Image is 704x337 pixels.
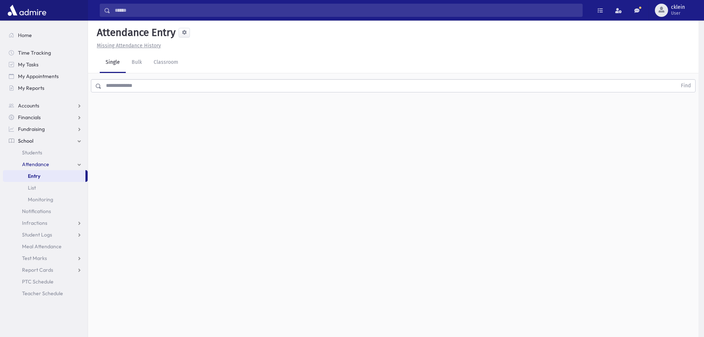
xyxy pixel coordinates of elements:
u: Missing Attendance History [97,43,161,49]
span: Students [22,149,42,156]
span: Financials [18,114,41,121]
span: My Tasks [18,61,38,68]
span: Test Marks [22,255,47,261]
span: Monitoring [28,196,53,203]
button: Find [676,80,695,92]
a: Students [3,147,88,158]
span: PTC Schedule [22,278,54,285]
span: Teacher Schedule [22,290,63,297]
a: School [3,135,88,147]
span: Infractions [22,220,47,226]
a: My Reports [3,82,88,94]
a: Fundraising [3,123,88,135]
a: Entry [3,170,85,182]
a: Student Logs [3,229,88,241]
span: Notifications [22,208,51,215]
a: Missing Attendance History [94,43,161,49]
span: Report Cards [22,267,53,273]
a: Monitoring [3,194,88,205]
a: Notifications [3,205,88,217]
span: Meal Attendance [22,243,62,250]
a: Infractions [3,217,88,229]
span: Accounts [18,102,39,109]
span: School [18,138,33,144]
a: Home [3,29,88,41]
span: Fundraising [18,126,45,132]
a: Attendance [3,158,88,170]
img: AdmirePro [6,3,48,18]
span: My Reports [18,85,44,91]
h5: Attendance Entry [94,26,176,39]
a: Classroom [148,52,184,73]
a: Bulk [126,52,148,73]
span: User [671,10,685,16]
span: List [28,184,36,191]
span: My Appointments [18,73,59,80]
input: Search [110,4,582,17]
a: PTC Schedule [3,276,88,287]
a: Single [100,52,126,73]
a: Teacher Schedule [3,287,88,299]
span: Entry [28,173,40,179]
a: Accounts [3,100,88,111]
a: Test Marks [3,252,88,264]
a: Financials [3,111,88,123]
a: My Appointments [3,70,88,82]
a: Report Cards [3,264,88,276]
a: Time Tracking [3,47,88,59]
a: Meal Attendance [3,241,88,252]
a: My Tasks [3,59,88,70]
span: cklein [671,4,685,10]
span: Attendance [22,161,49,168]
span: Time Tracking [18,50,51,56]
a: List [3,182,88,194]
span: Home [18,32,32,39]
span: Student Logs [22,231,52,238]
